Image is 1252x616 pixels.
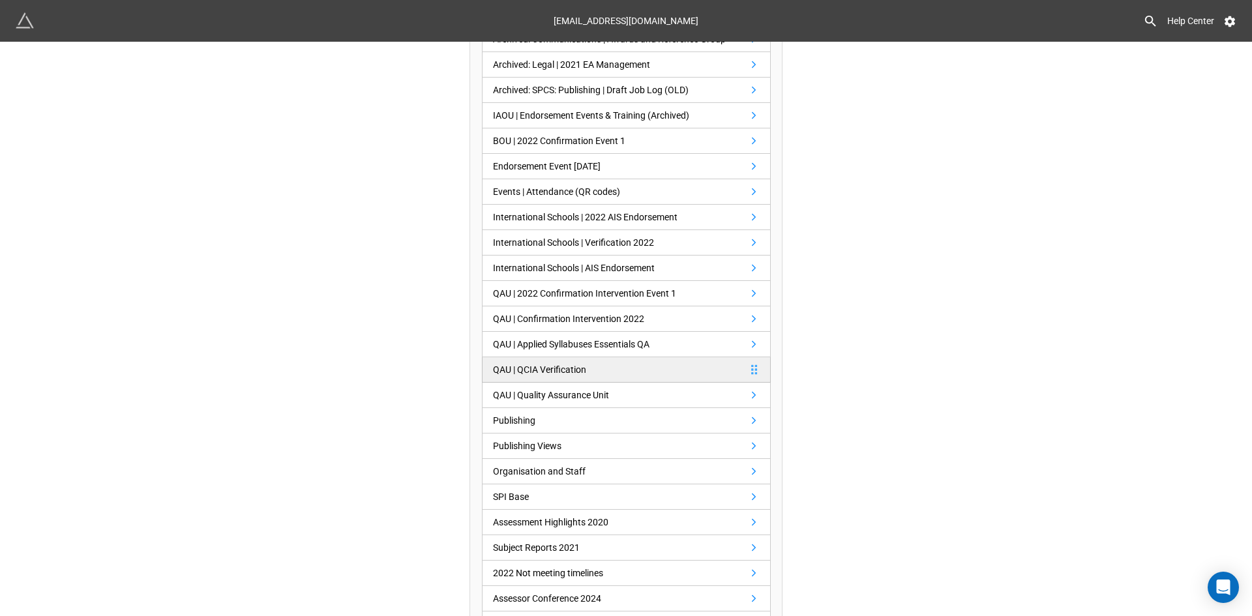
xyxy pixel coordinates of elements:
[16,12,34,30] img: miniextensions-icon.73ae0678.png
[482,408,771,433] a: Publishing
[493,159,601,173] div: Endorsement Event [DATE]
[482,230,771,256] a: International Schools | Verification 2022
[482,281,771,306] a: QAU | 2022 Confirmation Intervention Event 1
[493,108,689,123] div: IAOU | Endorsement Events & Training (Archived)
[482,383,771,408] a: QAU | Quality Assurance Unit
[482,78,771,103] a: Archived: SPCS: Publishing | Draft Job Log (OLD)
[482,179,771,205] a: Events | Attendance (QR codes)
[482,357,771,383] a: QAU | QCIA Verification
[482,52,771,78] a: Archived: Legal | 2021 EA Management
[493,566,603,580] div: 2022 Not meeting timelines
[482,306,771,332] a: QAU | Confirmation Intervention 2022
[482,128,771,154] a: BOU | 2022 Confirmation Event 1
[493,261,655,275] div: International Schools | AIS Endorsement
[482,154,771,179] a: Endorsement Event [DATE]
[493,362,586,377] div: QAU | QCIA Verification
[482,459,771,484] a: Organisation and Staff
[482,256,771,281] a: International Schools | AIS Endorsement
[493,464,586,478] div: Organisation and Staff
[1208,572,1239,603] div: Open Intercom Messenger
[493,337,649,351] div: QAU | Applied Syllabuses Essentials QA
[554,9,698,33] div: [EMAIL_ADDRESS][DOMAIN_NAME]
[493,83,689,97] div: Archived: SPCS: Publishing | Draft Job Log (OLD)
[493,312,644,326] div: QAU | Confirmation Intervention 2022
[482,510,771,535] a: Assessment Highlights 2020
[493,540,580,555] div: Subject Reports 2021
[493,57,650,72] div: Archived: Legal | 2021 EA Management
[482,205,771,230] a: International Schools | 2022 AIS Endorsement
[482,561,771,586] a: 2022 Not meeting timelines
[482,103,771,128] a: IAOU | Endorsement Events & Training (Archived)
[493,134,625,148] div: BOU | 2022 Confirmation Event 1
[482,332,771,357] a: QAU | Applied Syllabuses Essentials QA
[482,586,771,611] a: Assessor Conference 2024
[482,535,771,561] a: Subject Reports 2021
[493,490,529,504] div: SPI Base
[493,591,601,606] div: Assessor Conference 2024
[493,413,535,428] div: Publishing
[482,433,771,459] a: Publishing Views
[493,184,620,199] div: Events | Attendance (QR codes)
[493,235,654,250] div: International Schools | Verification 2022
[493,439,561,453] div: Publishing Views
[493,286,676,301] div: QAU | 2022 Confirmation Intervention Event 1
[493,515,608,529] div: Assessment Highlights 2020
[493,210,678,224] div: International Schools | 2022 AIS Endorsement
[493,388,609,402] div: QAU | Quality Assurance Unit
[1158,9,1223,33] a: Help Center
[482,484,771,510] a: SPI Base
